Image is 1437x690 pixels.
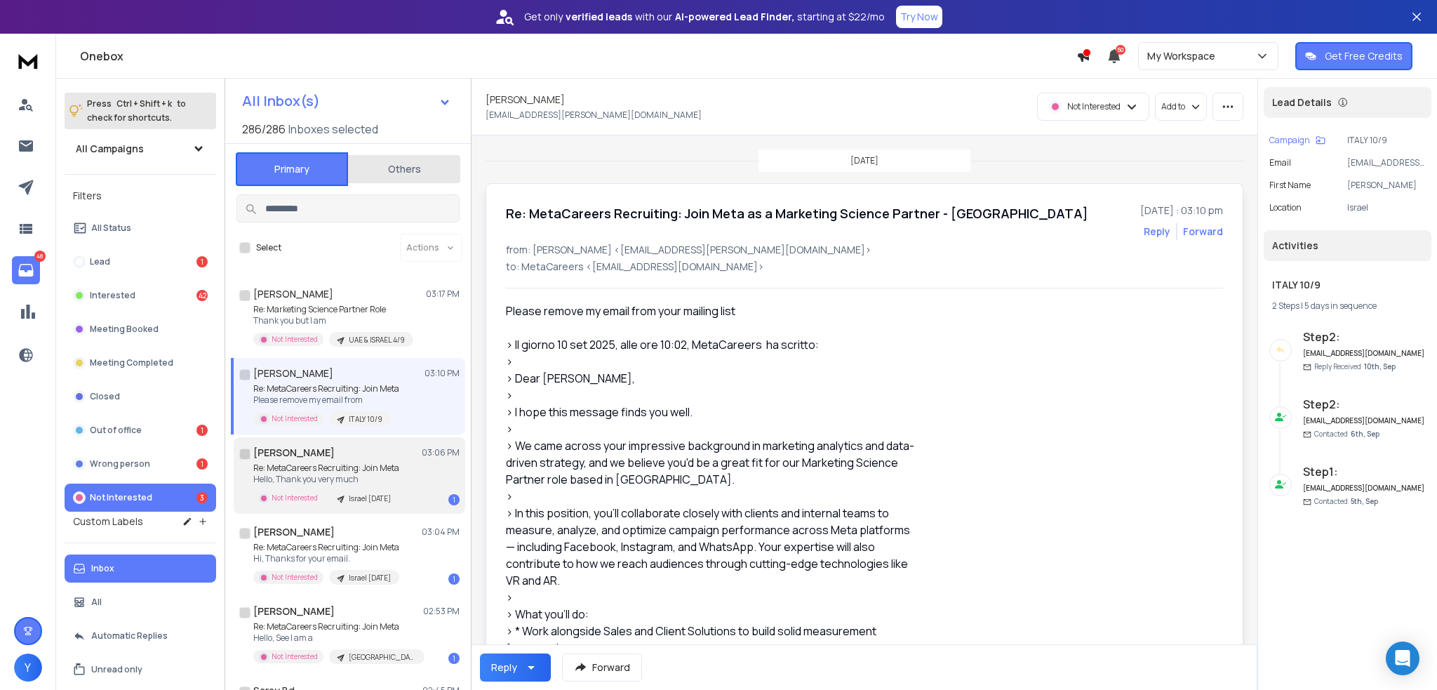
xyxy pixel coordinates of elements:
h3: Inboxes selected [288,121,378,138]
p: Not Interested [272,572,318,583]
p: 03:04 PM [422,526,460,538]
strong: verified leads [566,10,632,24]
span: 5 days in sequence [1304,300,1377,312]
h6: [EMAIL_ADDRESS][DOMAIN_NAME] [1303,483,1426,493]
h3: Filters [65,186,216,206]
div: 1 [196,458,208,470]
button: Wrong person1 [65,450,216,478]
p: 48 [34,251,46,262]
div: 42 [196,290,208,301]
h1: [PERSON_NAME] [486,93,565,107]
p: UAE & ISRAEL 4/9 [349,335,405,345]
div: 3 [196,492,208,503]
h1: [PERSON_NAME] [253,366,333,380]
p: All Status [91,223,131,234]
p: Contacted [1314,429,1379,439]
p: Israel [1347,202,1426,213]
strong: AI-powered Lead Finder, [675,10,794,24]
p: [EMAIL_ADDRESS][PERSON_NAME][DOMAIN_NAME] [486,110,702,121]
h6: Step 2 : [1303,396,1426,413]
button: Lead1 [65,248,216,276]
p: Lead Details [1272,95,1332,110]
h1: ITALY 10/9 [1272,278,1423,292]
p: location [1269,202,1302,213]
button: Automatic Replies [65,622,216,650]
p: from: [PERSON_NAME] <[EMAIL_ADDRESS][PERSON_NAME][DOMAIN_NAME]> [506,243,1223,257]
p: Not Interested [1067,101,1121,112]
img: logo [14,48,42,74]
p: [GEOGRAPHIC_DATA] + [GEOGRAPHIC_DATA] [DATE] [349,652,416,663]
button: Y [14,653,42,682]
p: Unread only [91,664,142,675]
h6: Step 2 : [1303,329,1426,345]
h1: Re: MetaCareers Recruiting: Join Meta as a Marketing Science Partner - [GEOGRAPHIC_DATA] [506,204,1088,223]
span: 6th, Sep [1351,429,1379,439]
p: Contacted [1314,496,1378,507]
p: 03:06 PM [422,447,460,458]
p: Re: MetaCareers Recruiting: Join Meta [253,383,399,394]
div: Reply [491,661,517,675]
p: Hello, Thank you very much [253,474,399,485]
p: Israel [DATE] [349,493,391,504]
span: 10th, Sep [1364,361,1396,371]
p: Meeting Booked [90,324,159,335]
button: Reply [480,653,551,682]
p: Re: Marketing Science Partner Role [253,304,413,315]
div: 1 [196,256,208,267]
h1: [PERSON_NAME] [253,604,335,618]
p: Inbox [91,563,114,574]
button: Try Now [896,6,942,28]
h6: [EMAIL_ADDRESS][DOMAIN_NAME] [1303,348,1426,359]
p: Re: MetaCareers Recruiting: Join Meta [253,463,399,474]
div: Activities [1264,230,1431,261]
p: 03:10 PM [425,368,460,379]
p: ITALY 10/9 [349,414,382,425]
h1: [PERSON_NAME] [253,287,333,301]
p: Re: MetaCareers Recruiting: Join Meta [253,542,399,553]
p: Wrong person [90,458,150,470]
button: Forward [562,653,642,682]
p: Try Now [900,10,938,24]
p: Get Free Credits [1325,49,1403,63]
p: Israel [DATE] [349,573,391,583]
p: Not Interested [272,493,318,503]
p: Interested [90,290,135,301]
p: First Name [1269,180,1311,191]
button: Primary [236,152,348,186]
span: 5th, Sep [1351,496,1378,506]
span: Ctrl + Shift + k [114,95,174,112]
p: ITALY 10/9 [1347,135,1426,146]
p: 03:17 PM [426,288,460,300]
span: 50 [1116,45,1125,55]
button: Reply [1144,225,1170,239]
p: [PERSON_NAME] [1347,180,1426,191]
button: Get Free Credits [1295,42,1412,70]
div: 1 [448,653,460,664]
p: Lead [90,256,110,267]
p: Hi, Thanks for your email. [253,553,399,564]
p: All [91,597,102,608]
p: Reply Received [1314,361,1396,372]
p: Not Interested [272,334,318,345]
p: Not Interested [272,413,318,424]
p: My Workspace [1147,49,1221,63]
button: Interested42 [65,281,216,310]
h6: [EMAIL_ADDRESS][DOMAIN_NAME] [1303,416,1426,426]
p: Automatic Replies [91,630,168,642]
h1: Onebox [80,48,1076,65]
div: 1 [196,425,208,436]
button: Campaign [1269,135,1325,146]
h1: [PERSON_NAME] [253,525,335,539]
h6: Step 1 : [1303,463,1426,480]
p: Campaign [1269,135,1310,146]
div: 1 [448,494,460,505]
button: All Inbox(s) [231,87,462,115]
p: Get only with our starting at $22/mo [524,10,885,24]
div: Open Intercom Messenger [1386,642,1419,675]
div: | [1272,300,1423,312]
p: Please remove my email from [253,394,399,406]
p: Out of office [90,425,142,436]
h3: Custom Labels [73,515,143,529]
